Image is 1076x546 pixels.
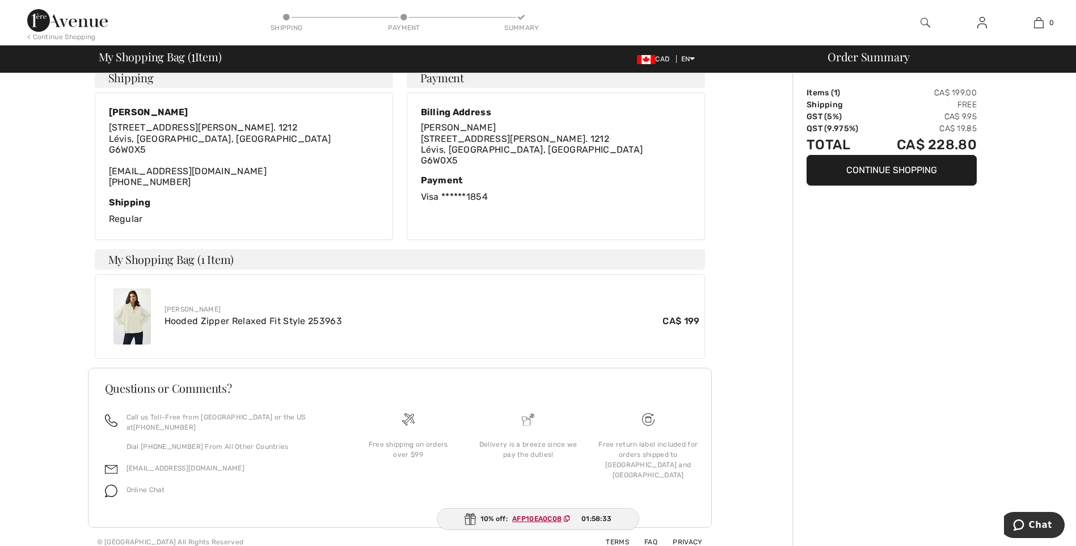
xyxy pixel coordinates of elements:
h4: My Shopping Bag (1 Item) [95,249,705,270]
h4: Shipping [95,68,393,88]
p: Dial [PHONE_NUMBER] From All Other Countries [126,442,335,452]
button: Continue Shopping [807,155,977,186]
h4: Payment [407,68,705,88]
a: FAQ [631,538,657,546]
img: call [105,414,117,427]
img: My Bag [1034,16,1044,30]
td: Total [807,135,874,155]
div: Shipping [109,197,379,208]
td: Items ( ) [807,87,874,99]
span: [STREET_ADDRESS][PERSON_NAME]. 1212 Lévis, [GEOGRAPHIC_DATA], [GEOGRAPHIC_DATA] G6W0X5 [421,133,643,166]
td: CA$ 19.85 [874,123,977,135]
td: CA$ 228.80 [874,135,977,155]
div: [EMAIL_ADDRESS][DOMAIN_NAME] [PHONE_NUMBER] [109,122,331,187]
a: Terms [592,538,629,546]
div: Payment [421,175,691,186]
h3: Questions or Comments? [105,383,695,394]
img: Hooded Zipper Relaxed Fit Style 253963 [113,288,151,345]
span: 01:58:33 [581,514,611,524]
div: Delivery is a breeze since we pay the duties! [477,439,579,460]
div: [PERSON_NAME] [164,304,700,314]
span: 0 [1049,18,1054,28]
div: Payment [387,23,421,33]
td: GST (5%) [807,111,874,123]
span: 1 [191,48,195,63]
td: Shipping [807,99,874,111]
span: 1 [834,88,837,98]
a: Hooded Zipper Relaxed Fit Style 253963 [164,316,342,326]
div: Summary [504,23,538,33]
td: CA$ 199.00 [874,87,977,99]
td: QST (9.975%) [807,123,874,135]
a: Sign In [968,16,996,30]
div: Order Summary [814,51,1069,62]
img: Free shipping on orders over $99 [402,413,415,426]
p: Call us Toll-Free from [GEOGRAPHIC_DATA] or the US at [126,412,335,432]
div: < Continue Shopping [27,32,96,42]
div: Regular [109,197,379,226]
img: chat [105,485,117,497]
div: [PERSON_NAME] [109,107,331,117]
span: [PERSON_NAME] [421,122,496,133]
span: My Shopping Bag ( Item) [99,51,222,62]
div: Billing Address [421,107,643,117]
iframe: Opens a widget where you can chat to one of our agents [1004,512,1065,540]
div: 10% off: [437,508,640,530]
a: 0 [1011,16,1066,30]
img: search the website [921,16,930,30]
a: Privacy [659,538,702,546]
div: Free return label included for orders shipped to [GEOGRAPHIC_DATA] and [GEOGRAPHIC_DATA] [597,439,699,480]
span: CA$ 199 [663,314,699,328]
span: [STREET_ADDRESS][PERSON_NAME]. 1212 Lévis, [GEOGRAPHIC_DATA], [GEOGRAPHIC_DATA] G6W0X5 [109,122,331,154]
img: email [105,463,117,476]
td: CA$ 9.95 [874,111,977,123]
div: Free shipping on orders over $99 [357,439,459,460]
span: EN [681,55,695,63]
div: Shipping [269,23,303,33]
td: Free [874,99,977,111]
img: Delivery is a breeze since we pay the duties! [522,413,534,426]
ins: AFP10EA0C08 [512,515,562,523]
img: Free shipping on orders over $99 [642,413,655,426]
img: My Info [977,16,987,30]
span: CAD [637,55,674,63]
a: [EMAIL_ADDRESS][DOMAIN_NAME] [126,464,244,472]
span: Online Chat [126,486,165,494]
img: Canadian Dollar [637,55,655,64]
a: [PHONE_NUMBER] [133,423,196,431]
img: 1ère Avenue [27,9,108,32]
img: Gift.svg [465,513,476,525]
